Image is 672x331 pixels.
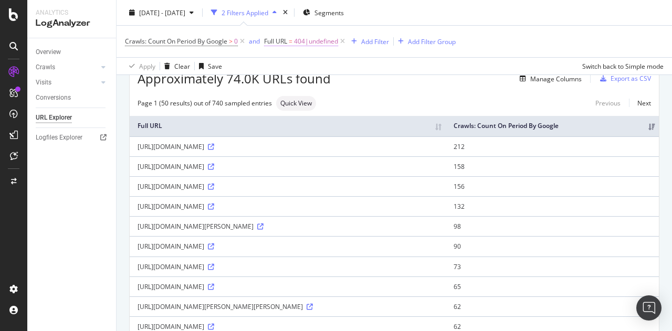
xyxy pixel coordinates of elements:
a: Visits [36,77,98,88]
div: neutral label [276,96,316,111]
a: Overview [36,47,109,58]
button: Add Filter Group [394,35,456,48]
div: Conversions [36,92,71,103]
div: Open Intercom Messenger [636,295,661,321]
span: Full URL [264,37,287,46]
div: [URL][DOMAIN_NAME][PERSON_NAME][PERSON_NAME] [138,302,438,311]
span: 0 [234,34,238,49]
div: [URL][DOMAIN_NAME][PERSON_NAME] [138,222,438,231]
div: URL Explorer [36,112,72,123]
a: Conversions [36,92,109,103]
td: 212 [446,136,659,156]
button: Apply [125,58,155,74]
div: times [281,7,290,18]
div: [URL][DOMAIN_NAME] [138,282,438,291]
div: 2 Filters Applied [222,8,268,17]
div: Apply [139,61,155,70]
td: 132 [446,196,659,216]
button: 2 Filters Applied [207,4,281,21]
div: [URL][DOMAIN_NAME] [138,262,438,271]
div: Visits [36,77,51,88]
a: Logfiles Explorer [36,132,109,143]
div: Analytics [36,8,108,17]
span: = [289,37,292,46]
td: 98 [446,216,659,236]
div: Add Filter Group [408,37,456,46]
span: Quick View [280,100,312,106]
td: 90 [446,236,659,256]
td: 156 [446,176,659,196]
button: Segments [299,4,348,21]
button: Save [195,58,222,74]
div: Logfiles Explorer [36,132,82,143]
th: Crawls: Count On Period By Google: activate to sort column ascending [446,116,659,136]
div: [URL][DOMAIN_NAME] [138,182,438,191]
th: Full URL: activate to sort column ascending [130,116,446,136]
button: and [249,36,260,46]
div: Save [208,61,222,70]
button: Manage Columns [516,72,582,85]
div: Crawls [36,62,55,73]
button: Clear [160,58,190,74]
span: Segments [314,8,344,17]
a: Next [629,95,651,111]
td: 73 [446,257,659,276]
a: Crawls [36,62,98,73]
div: [URL][DOMAIN_NAME] [138,242,438,251]
div: [URL][DOMAIN_NAME] [138,162,438,171]
span: 404|undefined [294,34,338,49]
td: 158 [446,156,659,176]
button: Export as CSV [596,70,651,87]
button: [DATE] - [DATE] [125,4,198,21]
div: Clear [174,61,190,70]
div: Switch back to Simple mode [582,61,664,70]
div: Manage Columns [530,74,582,83]
span: [DATE] - [DATE] [139,8,185,17]
td: 62 [446,296,659,316]
span: Crawls: Count On Period By Google [125,37,227,46]
div: [URL][DOMAIN_NAME] [138,202,438,211]
div: and [249,37,260,46]
div: LogAnalyzer [36,17,108,29]
button: Add Filter [347,35,389,48]
span: Approximately 74.0K URLs found [138,70,331,88]
div: [URL][DOMAIN_NAME] [138,142,438,151]
a: URL Explorer [36,112,109,123]
td: 65 [446,276,659,296]
div: Overview [36,47,61,58]
div: [URL][DOMAIN_NAME] [138,322,438,331]
span: > [229,37,233,46]
div: Export as CSV [611,74,651,83]
div: Page 1 (50 results) out of 740 sampled entries [138,99,272,108]
button: Switch back to Simple mode [578,58,664,74]
div: Add Filter [361,37,389,46]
